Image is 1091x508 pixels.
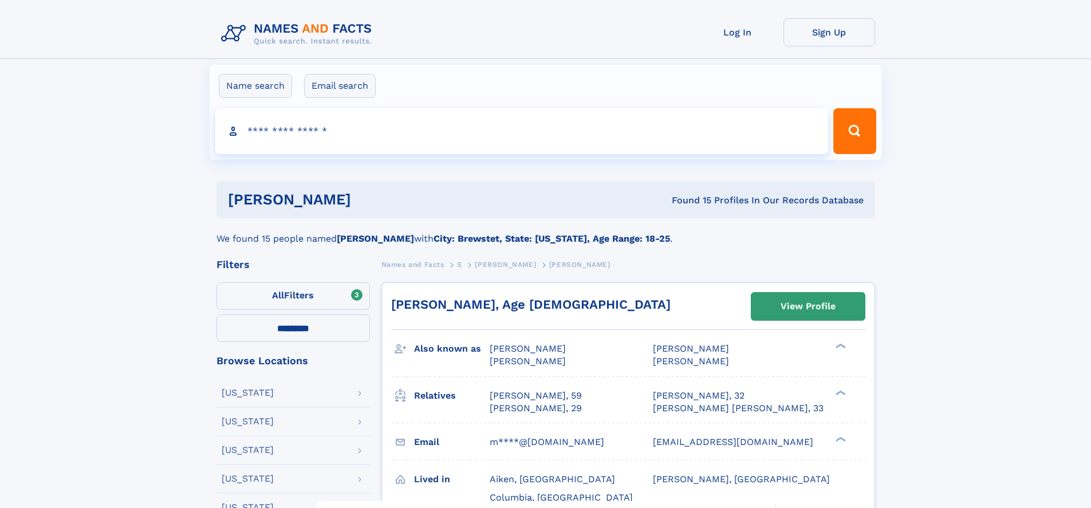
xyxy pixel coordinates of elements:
span: [EMAIL_ADDRESS][DOMAIN_NAME] [653,436,813,447]
img: Logo Names and Facts [216,18,381,49]
a: Names and Facts [381,257,444,271]
div: ❯ [833,389,846,396]
span: [PERSON_NAME] [490,356,566,367]
label: Name search [219,74,292,98]
a: [PERSON_NAME] [475,257,536,271]
h3: Relatives [414,386,490,405]
span: [PERSON_NAME] [475,261,536,269]
div: Found 15 Profiles In Our Records Database [511,194,864,207]
b: City: Brewstet, State: [US_STATE], Age Range: 18-25 [434,233,670,244]
div: [US_STATE] [222,446,274,455]
span: [PERSON_NAME] [653,356,729,367]
div: We found 15 people named with . [216,218,875,246]
h1: [PERSON_NAME] [228,192,511,207]
button: Search Button [833,108,876,154]
a: Log In [692,18,783,46]
b: [PERSON_NAME] [337,233,414,244]
a: [PERSON_NAME], 32 [653,389,745,402]
div: [US_STATE] [222,474,274,483]
h3: Lived in [414,470,490,489]
span: Aiken, [GEOGRAPHIC_DATA] [490,474,615,485]
div: View Profile [781,293,836,320]
div: [US_STATE] [222,388,274,397]
label: Filters [216,282,370,310]
label: Email search [304,74,376,98]
h3: Email [414,432,490,452]
a: [PERSON_NAME], 29 [490,402,582,415]
a: [PERSON_NAME], 59 [490,389,582,402]
span: S [457,261,462,269]
span: [PERSON_NAME], [GEOGRAPHIC_DATA] [653,474,830,485]
span: [PERSON_NAME] [549,261,611,269]
a: S [457,257,462,271]
div: ❯ [833,435,846,443]
a: [PERSON_NAME] [PERSON_NAME], 33 [653,402,824,415]
h3: Also known as [414,339,490,359]
span: [PERSON_NAME] [490,343,566,354]
a: [PERSON_NAME], Age [DEMOGRAPHIC_DATA] [391,297,671,312]
input: search input [215,108,829,154]
div: [US_STATE] [222,417,274,426]
a: Sign Up [783,18,875,46]
span: All [272,290,284,301]
a: View Profile [751,293,865,320]
div: ❯ [833,342,846,350]
span: [PERSON_NAME] [653,343,729,354]
span: Columbia, [GEOGRAPHIC_DATA] [490,492,633,503]
div: Filters [216,259,370,270]
div: Browse Locations [216,356,370,366]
